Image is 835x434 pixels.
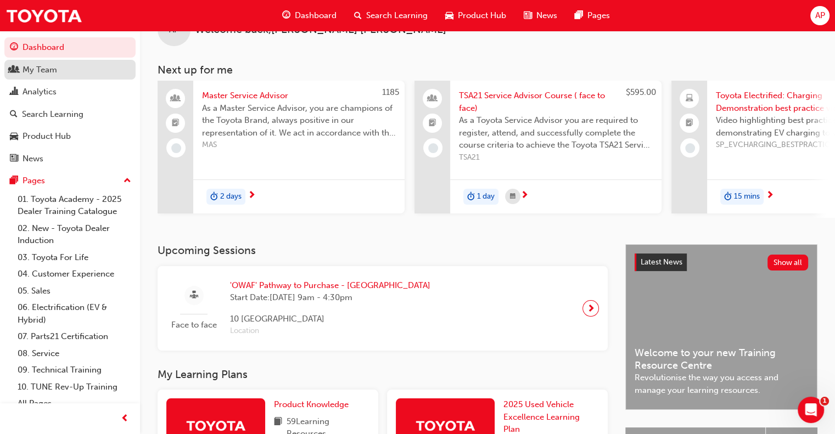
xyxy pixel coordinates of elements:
[273,4,345,27] a: guage-iconDashboard
[467,190,475,204] span: duration-icon
[734,190,760,203] span: 15 mins
[220,190,242,203] span: 2 days
[4,149,136,169] a: News
[202,89,396,102] span: Master Service Advisor
[121,412,129,426] span: prev-icon
[510,190,515,204] span: calendar-icon
[5,3,82,28] img: Trak
[23,130,71,143] div: Product Hub
[171,143,181,153] span: learningRecordVerb_NONE-icon
[4,37,136,58] a: Dashboard
[810,6,830,25] button: AP
[13,299,136,328] a: 06. Electrification (EV & Hybrid)
[274,398,353,411] a: Product Knowledge
[230,313,430,325] span: 10 [GEOGRAPHIC_DATA]
[22,108,83,121] div: Search Learning
[767,255,809,270] button: Show all
[10,65,18,75] span: people-icon
[566,4,619,27] a: pages-iconPages
[23,64,57,76] div: My Team
[23,86,57,98] div: Analytics
[202,102,396,139] span: As a Master Service Advisor, you are champions of the Toyota Brand, always positive in our repres...
[625,244,817,410] a: Latest NewsShow allWelcome to your new Training Resource CentreRevolutionise the way you access a...
[345,4,436,27] a: search-iconSearch Learning
[4,60,136,80] a: My Team
[166,319,221,331] span: Face to face
[13,328,136,345] a: 07. Parts21 Certification
[724,190,732,204] span: duration-icon
[13,220,136,249] a: 02. New - Toyota Dealer Induction
[686,92,693,106] span: laptop-icon
[158,81,405,213] a: 1185Master Service AdvisorAs a Master Service Advisor, you are champions of the Toyota Brand, alw...
[10,132,18,142] span: car-icon
[166,275,599,342] a: Face to face'OWAF' Pathway to Purchase - [GEOGRAPHIC_DATA]Start Date:[DATE] 9am - 4:30pm10 [GEOGR...
[685,143,695,153] span: learningRecordVerb_NONE-icon
[190,289,198,302] span: sessionType_FACE_TO_FACE-icon
[354,9,362,22] span: search-icon
[23,174,45,187] div: Pages
[13,283,136,300] a: 05. Sales
[587,301,595,316] span: next-icon
[4,82,136,102] a: Analytics
[641,257,682,267] span: Latest News
[4,35,136,171] button: DashboardMy TeamAnalyticsSearch LearningProduct HubNews
[459,89,653,114] span: TSA21 Service Advisor Course ( face to face)
[766,191,774,201] span: next-icon
[635,347,808,371] span: Welcome to your new Training Resource Centre
[13,191,136,220] a: 01. Toyota Academy - 2025 Dealer Training Catalogue
[23,153,43,165] div: News
[575,9,583,22] span: pages-icon
[13,266,136,283] a: 04. Customer Experience
[13,379,136,396] a: 10. TUNE Rev-Up Training
[248,191,256,201] span: next-icon
[382,87,399,97] span: 1185
[13,395,136,412] a: All Pages
[686,116,693,131] span: booktick-icon
[158,368,608,381] h3: My Learning Plans
[820,397,829,405] span: 1
[798,397,824,423] iframe: Intercom live chat
[459,114,653,151] span: As a Toyota Service Advisor you are required to register, attend, and successfully complete the c...
[524,9,532,22] span: news-icon
[477,190,495,203] span: 1 day
[230,325,430,337] span: Location
[295,9,337,22] span: Dashboard
[445,9,453,22] span: car-icon
[626,87,656,97] span: $595.00
[10,43,18,53] span: guage-icon
[4,171,136,191] button: Pages
[4,126,136,146] a: Product Hub
[635,253,808,271] a: Latest NewsShow all
[13,362,136,379] a: 09. Technical Training
[428,143,438,153] span: learningRecordVerb_NONE-icon
[210,190,218,204] span: duration-icon
[10,176,18,186] span: pages-icon
[4,104,136,125] a: Search Learning
[10,154,18,164] span: news-icon
[10,87,18,97] span: chart-icon
[429,92,436,106] span: people-icon
[172,92,180,106] span: people-icon
[429,116,436,131] span: booktick-icon
[274,399,349,409] span: Product Knowledge
[436,4,515,27] a: car-iconProduct Hub
[459,151,653,164] span: TSA21
[202,139,396,151] span: MAS
[10,110,18,120] span: search-icon
[815,9,825,22] span: AP
[230,279,430,292] span: 'OWAF' Pathway to Purchase - [GEOGRAPHIC_DATA]
[587,9,610,22] span: Pages
[282,9,290,22] span: guage-icon
[503,399,580,434] span: 2025 Used Vehicle Excellence Learning Plan
[158,244,608,257] h3: Upcoming Sessions
[366,9,428,22] span: Search Learning
[13,345,136,362] a: 08. Service
[515,4,566,27] a: news-iconNews
[124,174,131,188] span: up-icon
[536,9,557,22] span: News
[414,81,662,213] a: $595.00TSA21 Service Advisor Course ( face to face)As a Toyota Service Advisor you are required t...
[635,371,808,396] span: Revolutionise the way you access and manage your learning resources.
[172,116,180,131] span: booktick-icon
[13,249,136,266] a: 03. Toyota For Life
